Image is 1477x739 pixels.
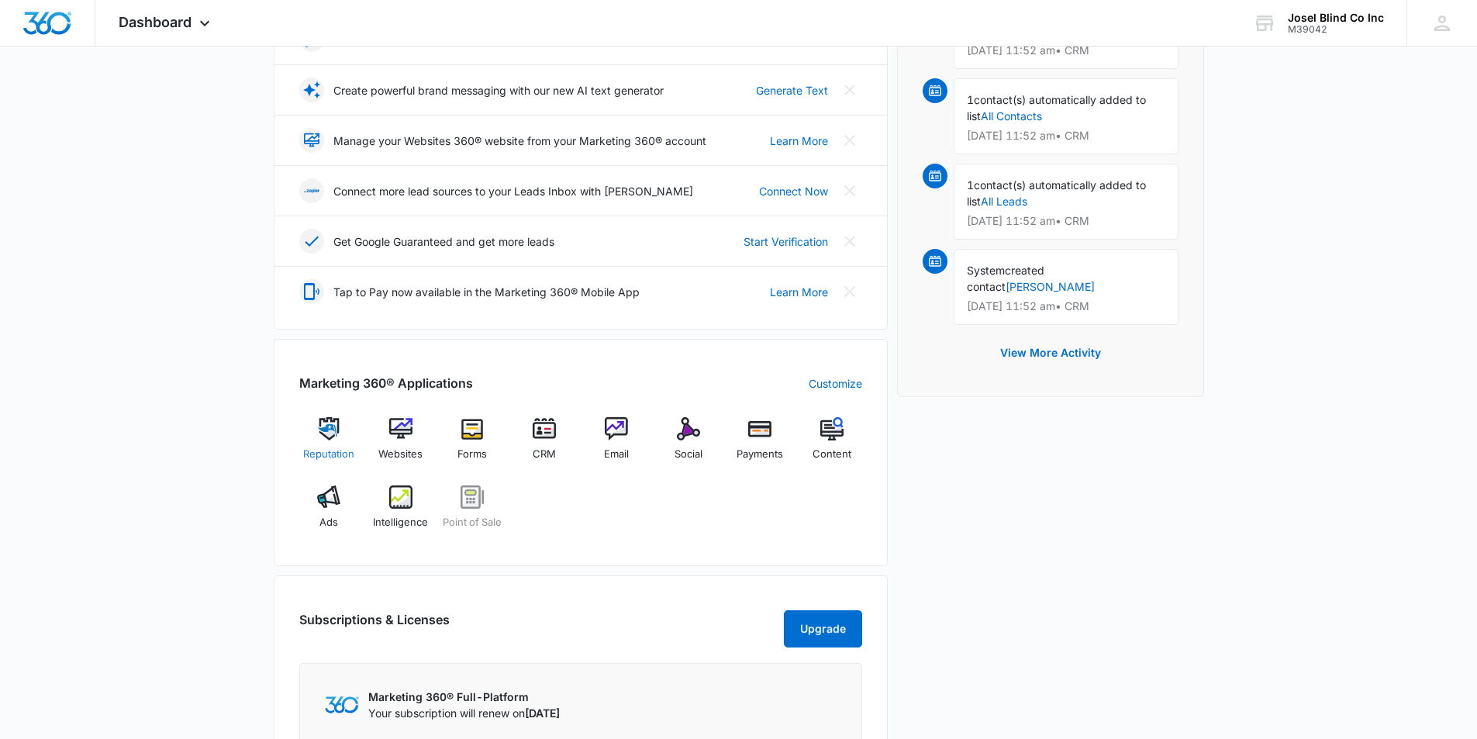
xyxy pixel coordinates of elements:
a: Connect Now [759,183,828,199]
span: Ads [319,515,338,530]
a: Learn More [770,133,828,149]
button: Close [837,229,862,254]
a: CRM [515,417,575,473]
a: Social [658,417,718,473]
span: Payments [737,447,783,462]
button: Close [837,78,862,102]
span: Point of Sale [443,515,502,530]
div: account name [1288,12,1384,24]
p: [DATE] 11:52 am • CRM [967,45,1165,56]
p: Manage your Websites 360® website from your Marketing 360® account [333,133,706,149]
button: View More Activity [985,334,1116,371]
a: Intelligence [371,485,430,541]
p: Marketing 360® Full-Platform [368,689,560,705]
a: Start Verification [744,233,828,250]
p: [DATE] 11:52 am • CRM [967,216,1165,226]
span: Intelligence [373,515,428,530]
button: Upgrade [784,610,862,647]
span: Social [675,447,702,462]
span: 1 [967,178,974,192]
img: Marketing 360 Logo [325,696,359,713]
span: Email [604,447,629,462]
span: created contact [967,264,1044,293]
span: Reputation [303,447,354,462]
span: contact(s) automatically added to list [967,178,1146,208]
h2: Marketing 360® Applications [299,374,473,392]
a: Reputation [299,417,359,473]
h2: Subscriptions & Licenses [299,610,450,641]
p: Tap to Pay now available in the Marketing 360® Mobile App [333,284,640,300]
span: System [967,264,1005,277]
a: Email [587,417,647,473]
p: Your subscription will renew on [368,705,560,721]
p: [DATE] 11:52 am • CRM [967,301,1165,312]
a: Generate Text [756,82,828,98]
span: contact(s) automatically added to list [967,93,1146,123]
a: Payments [730,417,790,473]
span: 1 [967,93,974,106]
button: Close [837,279,862,304]
span: Forms [457,447,487,462]
a: Websites [371,417,430,473]
a: Customize [809,375,862,392]
a: All Leads [981,195,1027,208]
a: [PERSON_NAME] [1006,280,1095,293]
button: Close [837,128,862,153]
span: [DATE] [525,706,560,720]
p: Create powerful brand messaging with our new AI text generator [333,82,664,98]
a: All Contacts [981,109,1042,123]
p: Connect more lead sources to your Leads Inbox with [PERSON_NAME] [333,183,693,199]
a: Content [802,417,862,473]
p: [DATE] 11:52 am • CRM [967,130,1165,141]
a: Forms [443,417,502,473]
span: CRM [533,447,556,462]
span: Content [813,447,851,462]
span: Websites [378,447,423,462]
button: Close [837,178,862,203]
p: Get Google Guaranteed and get more leads [333,233,554,250]
span: Dashboard [119,14,192,30]
a: Point of Sale [443,485,502,541]
a: Ads [299,485,359,541]
div: account id [1288,24,1384,35]
a: Learn More [770,284,828,300]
